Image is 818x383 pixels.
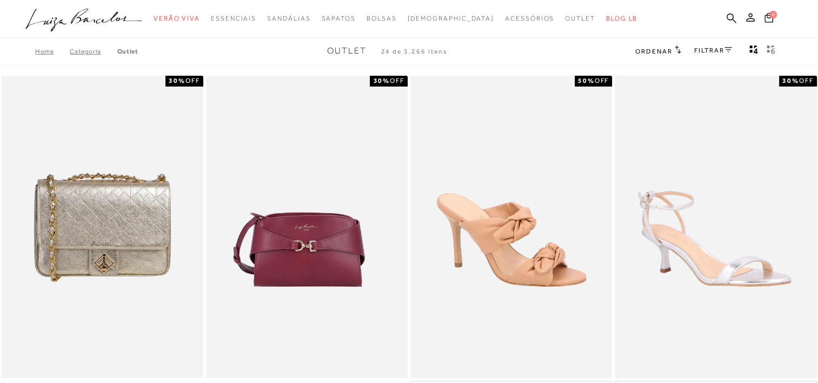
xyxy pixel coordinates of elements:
[117,48,138,55] a: Outlet
[505,9,554,29] a: categoryNavScreenReaderText
[327,46,366,56] span: Outlet
[367,15,397,22] span: Bolsas
[782,77,799,84] strong: 30%
[211,9,256,29] a: categoryNavScreenReaderText
[70,48,117,55] a: Categoria
[799,77,814,84] span: OFF
[381,48,448,55] span: 24 de 3.266 itens
[390,77,404,84] span: OFF
[411,77,611,377] a: MULE DE SALTO ALTO EM COURO BEGE COM LAÇOS MULE DE SALTO ALTO EM COURO BEGE COM LAÇOS
[154,9,200,29] a: categoryNavScreenReaderText
[635,48,672,55] span: Ordenar
[267,15,310,22] span: Sandálias
[211,15,256,22] span: Essenciais
[769,11,777,18] span: 0
[185,77,200,84] span: OFF
[407,9,494,29] a: noSubCategoriesText
[606,9,637,29] a: BLOG LB
[321,15,355,22] span: Sapatos
[565,15,595,22] span: Outlet
[594,77,609,84] span: OFF
[616,77,815,377] a: SANDÁLIA DE TIRAS FINAS METALIZADA PRATA DE SALTO MÉDIO SANDÁLIA DE TIRAS FINAS METALIZADA PRATA ...
[761,12,776,27] button: 0
[606,15,637,22] span: BLOG LB
[407,15,494,22] span: [DEMOGRAPHIC_DATA]
[169,77,185,84] strong: 30%
[35,48,70,55] a: Home
[746,44,761,58] button: Mostrar 4 produtos por linha
[207,77,407,377] a: BOLSA PEQUENA EM COURO MARSALA COM FERRAGEM EM GANCHO BOLSA PEQUENA EM COURO MARSALA COM FERRAGEM...
[154,15,200,22] span: Verão Viva
[505,15,554,22] span: Acessórios
[616,77,815,377] img: SANDÁLIA DE TIRAS FINAS METALIZADA PRATA DE SALTO MÉDIO
[267,9,310,29] a: categoryNavScreenReaderText
[694,47,732,54] a: FILTRAR
[578,77,595,84] strong: 50%
[207,77,407,377] img: BOLSA PEQUENA EM COURO MARSALA COM FERRAGEM EM GANCHO
[367,9,397,29] a: categoryNavScreenReaderText
[3,77,202,377] img: Bolsa média pesponto monograma dourado
[565,9,595,29] a: categoryNavScreenReaderText
[411,77,611,377] img: MULE DE SALTO ALTO EM COURO BEGE COM LAÇOS
[3,77,202,377] a: Bolsa média pesponto monograma dourado Bolsa média pesponto monograma dourado
[321,9,355,29] a: categoryNavScreenReaderText
[373,77,390,84] strong: 30%
[763,44,779,58] button: gridText6Desc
